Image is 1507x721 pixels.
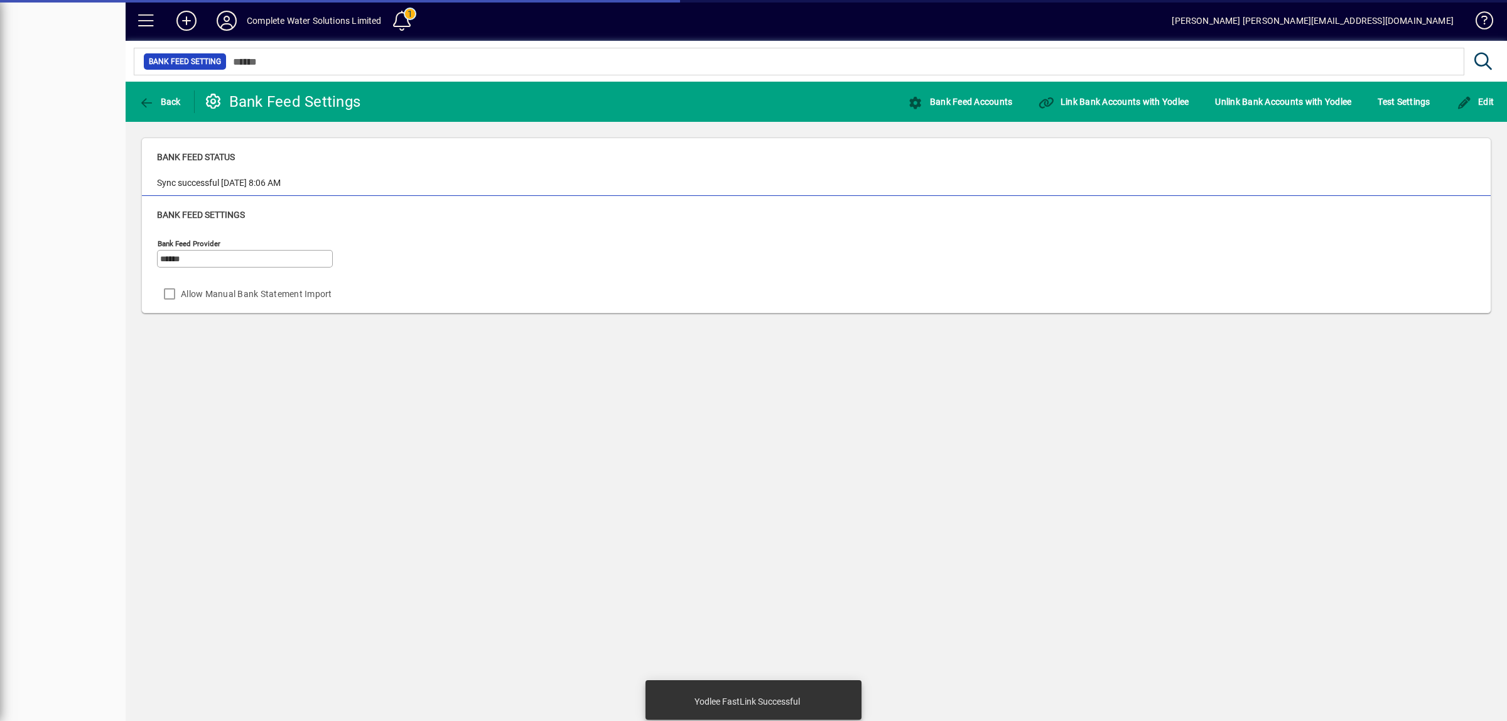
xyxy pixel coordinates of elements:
div: [PERSON_NAME] [PERSON_NAME][EMAIL_ADDRESS][DOMAIN_NAME] [1172,11,1454,31]
button: Test Settings [1375,90,1433,113]
mat-label: Bank Feed Provider [158,239,220,248]
button: Add [166,9,207,32]
span: Bank Feed Settings [157,210,245,220]
div: Sync successful [DATE] 8:06 AM [157,176,281,190]
button: Bank Feed Accounts [905,90,1015,113]
span: Link Bank Accounts with Yodlee [1039,97,1189,107]
button: Link Bank Accounts with Yodlee [1035,90,1192,113]
button: Edit [1454,90,1498,113]
span: Unlink Bank Accounts with Yodlee [1215,92,1351,112]
div: Bank Feed Settings [204,92,361,112]
span: Bank Feed Setting [149,55,221,68]
button: Profile [207,9,247,32]
span: Test Settings [1378,92,1430,112]
span: Bank Feed Accounts [908,97,1012,107]
app-page-header-button: Back [126,90,195,113]
span: Edit [1457,97,1494,107]
button: Back [136,90,184,113]
div: Complete Water Solutions Limited [247,11,382,31]
button: Unlink Bank Accounts with Yodlee [1212,90,1354,113]
span: Bank Feed Status [157,152,235,162]
div: Yodlee FastLink Successful [694,695,800,708]
span: Back [139,97,181,107]
a: Knowledge Base [1466,3,1491,43]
